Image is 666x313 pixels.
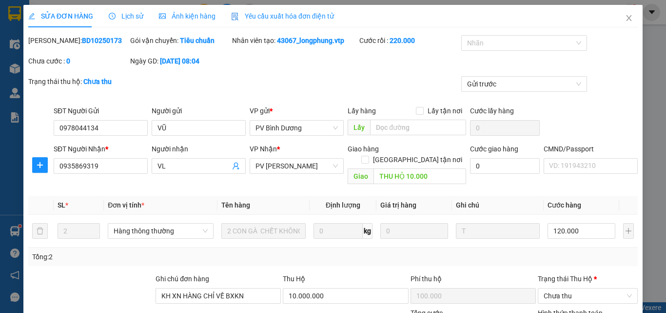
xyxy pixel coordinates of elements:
[109,13,116,20] span: clock-circle
[623,223,634,239] button: plus
[470,107,514,115] label: Cước lấy hàng
[221,201,250,209] span: Tên hàng
[348,168,373,184] span: Giao
[470,120,540,136] input: Cước lấy hàng
[470,158,540,174] input: Cước giao hàng
[538,273,638,284] div: Trạng thái Thu Hộ
[130,35,230,46] div: Gói vận chuyển:
[232,162,240,170] span: user-add
[615,5,643,32] button: Close
[456,223,540,239] input: Ghi Chú
[380,223,448,239] input: 0
[548,201,581,209] span: Cước hàng
[28,35,128,46] div: [PERSON_NAME]:
[348,120,370,135] span: Lấy
[544,144,638,154] div: CMND/Passport
[452,196,544,215] th: Ghi chú
[544,289,632,303] span: Chưa thu
[470,145,518,153] label: Cước giao hàng
[152,144,246,154] div: Người nhận
[221,223,306,239] input: VD: Bàn, Ghế
[83,78,112,85] b: Chưa thu
[54,144,148,154] div: SĐT Người Nhận
[348,145,379,153] span: Giao hàng
[373,168,466,184] input: Dọc đường
[180,37,215,44] b: Tiêu chuẩn
[363,223,372,239] span: kg
[255,121,338,135] span: PV Bình Dương
[28,76,154,87] div: Trạng thái thu hộ:
[66,57,70,65] b: 0
[250,105,344,116] div: VP gửi
[424,105,466,116] span: Lấy tận nơi
[152,105,246,116] div: Người gửi
[108,201,144,209] span: Đơn vị tính
[326,201,360,209] span: Định lượng
[467,77,581,91] span: Gửi trước
[231,12,334,20] span: Yêu cầu xuất hóa đơn điện tử
[369,154,466,165] span: [GEOGRAPHIC_DATA] tận nơi
[156,275,209,283] label: Ghi chú đơn hàng
[28,13,35,20] span: edit
[370,120,466,135] input: Dọc đường
[380,201,416,209] span: Giá trị hàng
[32,251,258,262] div: Tổng: 2
[28,12,93,20] span: SỬA ĐƠN HÀNG
[625,14,633,22] span: close
[156,288,281,304] input: Ghi chú đơn hàng
[359,35,459,46] div: Cước rồi :
[114,224,208,238] span: Hàng thông thường
[58,201,65,209] span: SL
[277,37,344,44] b: 43067_longphung.vtp
[130,56,230,66] div: Ngày GD:
[33,161,47,169] span: plus
[231,13,239,21] img: icon
[159,13,166,20] span: picture
[411,273,536,288] div: Phí thu hộ
[159,12,215,20] span: Ảnh kiện hàng
[54,105,148,116] div: SĐT Người Gửi
[255,159,338,173] span: PV Đức Xuyên
[232,35,357,46] div: Nhân viên tạo:
[250,145,277,153] span: VP Nhận
[390,37,415,44] b: 220.000
[283,275,305,283] span: Thu Hộ
[28,56,128,66] div: Chưa cước :
[348,107,376,115] span: Lấy hàng
[32,223,48,239] button: delete
[109,12,143,20] span: Lịch sử
[82,37,122,44] b: BD10250173
[32,157,48,173] button: plus
[160,57,199,65] b: [DATE] 08:04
